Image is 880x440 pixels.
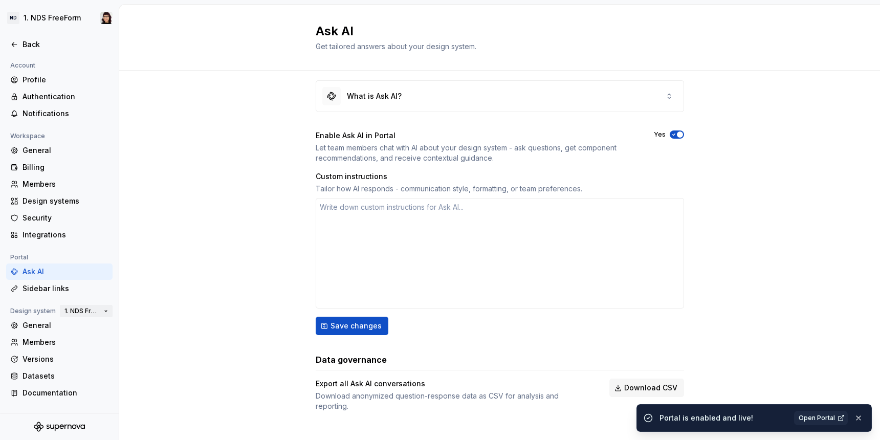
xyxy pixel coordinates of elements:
img: Raquel Pereira [100,12,113,24]
a: Integrations [6,227,113,243]
div: Tailor how AI responds - communication style, formatting, or team preferences. [316,184,684,194]
span: Download CSV [624,383,677,393]
a: Ask AI [6,263,113,280]
a: General [6,142,113,159]
div: Custom instructions [316,171,684,182]
div: General [23,145,108,156]
div: Documentation [23,388,108,398]
div: Design systems [23,196,108,206]
div: General [23,320,108,331]
a: General [6,317,113,334]
div: Export all Ask AI conversations [316,379,591,389]
button: Save changes [316,317,388,335]
span: Save changes [331,321,382,331]
div: Versions [23,354,108,364]
a: Design systems [6,193,113,209]
a: Authentication [6,89,113,105]
svg: Supernova Logo [34,422,85,432]
div: Portal [6,251,32,263]
div: Design system [6,305,60,317]
div: Security [23,213,108,223]
a: Back [6,36,113,53]
button: Download CSV [609,379,684,397]
span: 1. NDS FreeForm [64,307,100,315]
div: Ask AI [23,267,108,277]
div: What is Ask AI? [347,91,402,101]
a: Members [6,176,113,192]
div: Back [23,39,108,50]
a: Documentation [6,385,113,401]
label: Yes [654,130,666,139]
a: Notifications [6,105,113,122]
button: ND1. NDS FreeFormRaquel Pereira [2,7,117,29]
div: Enable Ask AI in Portal [316,130,635,141]
div: Download anonymized question-response data as CSV for analysis and reporting. [316,391,591,411]
div: ND [7,12,19,24]
a: Sidebar links [6,280,113,297]
a: Billing [6,159,113,175]
div: Datasets [23,371,108,381]
span: Get tailored answers about your design system. [316,42,476,51]
div: Members [23,337,108,347]
a: Security [6,210,113,226]
span: Open Portal [799,414,835,422]
div: Sidebar links [23,283,108,294]
div: 1. NDS FreeForm [24,13,81,23]
div: Members [23,179,108,189]
a: Datasets [6,368,113,384]
div: Portal is enabled and live! [659,413,788,423]
div: Authentication [23,92,108,102]
div: Profile [23,75,108,85]
a: Versions [6,351,113,367]
a: Profile [6,72,113,88]
a: Open Portal [794,411,848,425]
div: Billing [23,162,108,172]
div: Integrations [23,230,108,240]
div: Workspace [6,130,49,142]
div: Notifications [23,108,108,119]
a: Members [6,334,113,350]
div: Let team members chat with AI about your design system - ask questions, get component recommendat... [316,143,635,163]
h2: Ask AI [316,23,672,39]
h3: Data governance [316,354,387,366]
div: Account [6,59,39,72]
